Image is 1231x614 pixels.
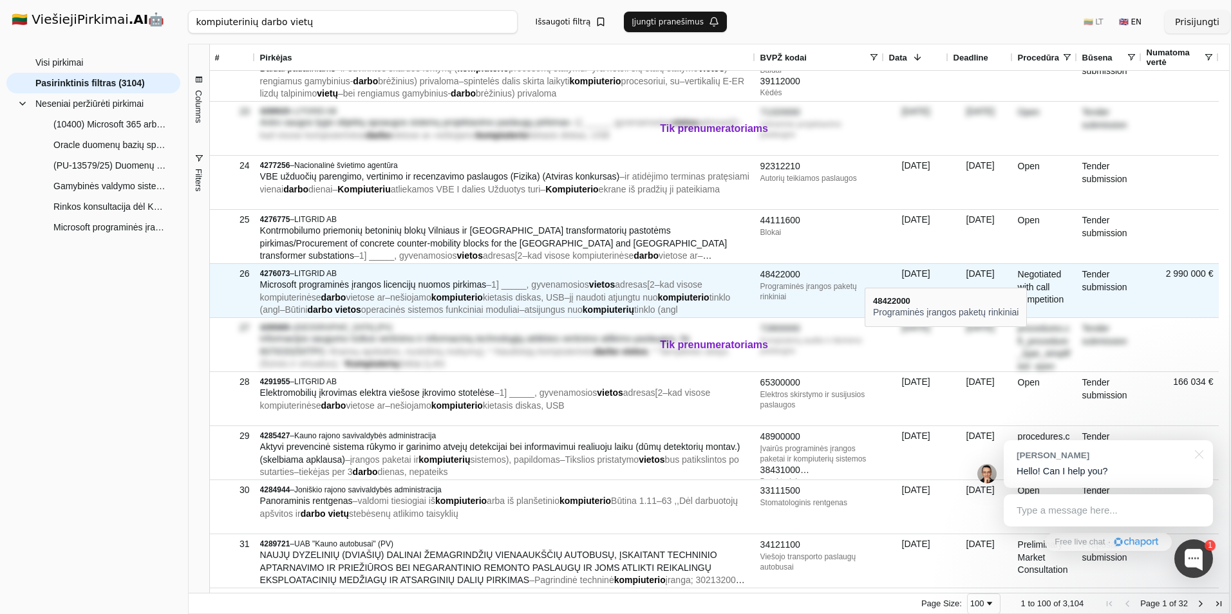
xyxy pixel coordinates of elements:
span: adresas[2 [483,250,522,261]
span: vietos [589,279,615,290]
span: 4276775 [260,215,290,224]
span: Tikslios pristatymo [565,454,639,465]
span: kompiuterių [583,304,634,315]
div: 71320000 [760,106,879,119]
div: procedures.cft_procedure_type_simplified_open [1013,318,1077,371]
div: Previous Page [1122,599,1132,609]
span: # [215,53,220,62]
span: kompiuterio [431,400,483,411]
span: adresas[2 [623,387,662,398]
img: Jonas [977,464,997,483]
span: Kauno rajono savivaldybės administracija [294,431,436,440]
div: [DATE] [884,264,948,317]
div: [DATE] [948,318,1013,371]
span: adresas[2 [699,117,738,127]
span: 4289721 [260,539,290,548]
span: 4295985 [260,323,290,332]
span: – – – – – – [260,63,744,98]
span: Panoraminis rentgenas [260,496,353,506]
div: 48900000 [760,431,879,443]
span: Visi pirkimai [35,53,83,72]
div: 30 [215,481,250,499]
span: kompiuterių [418,454,470,465]
span: bei rengiamus gamybinius- [343,88,451,98]
span: Filters [194,169,203,191]
span: kad visose kompiuterinėse [260,279,702,302]
span: kompiuterio [435,496,487,506]
div: Tender submission [1077,48,1142,101]
span: – – – [260,387,711,411]
div: Open [1013,102,1077,155]
span: kad visose kompiuterinėse [527,250,634,261]
div: 23 [215,102,250,121]
div: Tender submission [1077,102,1142,155]
span: rengiamus gamybinius- [260,76,353,86]
div: 2 990 000 € [1142,264,1219,317]
span: ir atidėjimo terminas pratęsiami vienai [260,171,749,194]
span: kad visose kompiuterinėse [260,130,366,140]
div: Open [1013,48,1077,101]
div: [DATE] [884,372,948,425]
span: 100 [1037,599,1051,608]
span: LITGRID AB [294,107,337,116]
div: Tender submission [1077,156,1142,209]
span: 1 [1021,599,1026,608]
span: Pasirinktinis filtras (3104) [35,73,145,93]
div: · [1108,536,1111,548]
span: Būsena [1082,53,1113,62]
span: NAUJŲ DYZELINIŲ (DVIAŠIŲ) DALINAI ŽEMAGRINDŽIŲ VIENAAUKŠČIŲ AUTOBUSŲ, ĮSKAITANT TECHNINIO APTARNA... [260,550,717,585]
span: atliekamos VBE I dalies Užduotys turi [391,184,541,194]
div: 29 [215,427,250,445]
div: Page Size [967,593,1001,614]
div: [DATE] [884,156,948,209]
div: 44111600 [760,214,879,227]
span: of [1053,599,1060,608]
div: procedures.cft_procedure_type_simplified_open [1013,426,1077,479]
span: 4276073 [260,269,290,278]
span: spintelės dalis skirta laikyti [464,76,569,86]
div: [DATE] [948,480,1013,534]
input: Greita paieška... [188,10,518,33]
span: dienai [308,184,332,194]
div: Įvairūs programinės įrangos paketai ir kompiuterių sistemos [760,443,879,464]
span: darbo [366,130,391,140]
div: 31 [215,535,250,554]
div: [DATE] [884,102,948,155]
div: Blokai [760,227,879,237]
div: Tender submission [1077,426,1142,479]
span: vietos [621,346,647,357]
div: [DATE] [948,264,1013,317]
div: [DATE] [948,534,1013,588]
span: Kompiuterio [545,184,598,194]
span: nešiojamo [390,292,431,302]
div: – [260,106,750,116]
span: darbo [634,250,659,261]
span: kompiuterio [614,575,666,585]
span: – – – [260,171,749,194]
span: Kontrmobilumo priemonių betoninių blokų Vilniaus ir [GEOGRAPHIC_DATA] transformatorių pastotėms p... [260,225,728,261]
div: First Page [1104,599,1114,609]
a: Free live chat· [1045,533,1171,551]
span: procesoriui, su [621,76,680,86]
span: 4277256 [260,161,290,170]
div: [PERSON_NAME] [1017,449,1187,461]
span: kompiuterio [559,496,611,506]
span: tiekėjas per 3 [299,467,352,477]
span: Kompiuterių [346,358,399,369]
span: vietose ar [659,250,698,261]
span: nešiojamo [390,400,431,411]
span: operacinės sistemos funkciniai moduliai [361,304,520,315]
span: – [260,346,728,369]
div: Open [1013,156,1077,209]
div: 38431000 [760,464,879,477]
div: 92312210 [760,160,879,173]
div: Type a message here... [1004,494,1213,526]
span: tinklo (angl [634,304,678,315]
div: [DATE] [948,102,1013,155]
div: Tender submission [1077,210,1142,263]
div: 100 [970,599,984,608]
span: Pirkėjas [260,53,292,62]
span: 1] _____, gyvenamosios [491,279,589,290]
span: Būtina 1.11 [611,496,657,506]
div: Negotiated with call competition [1013,264,1077,317]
